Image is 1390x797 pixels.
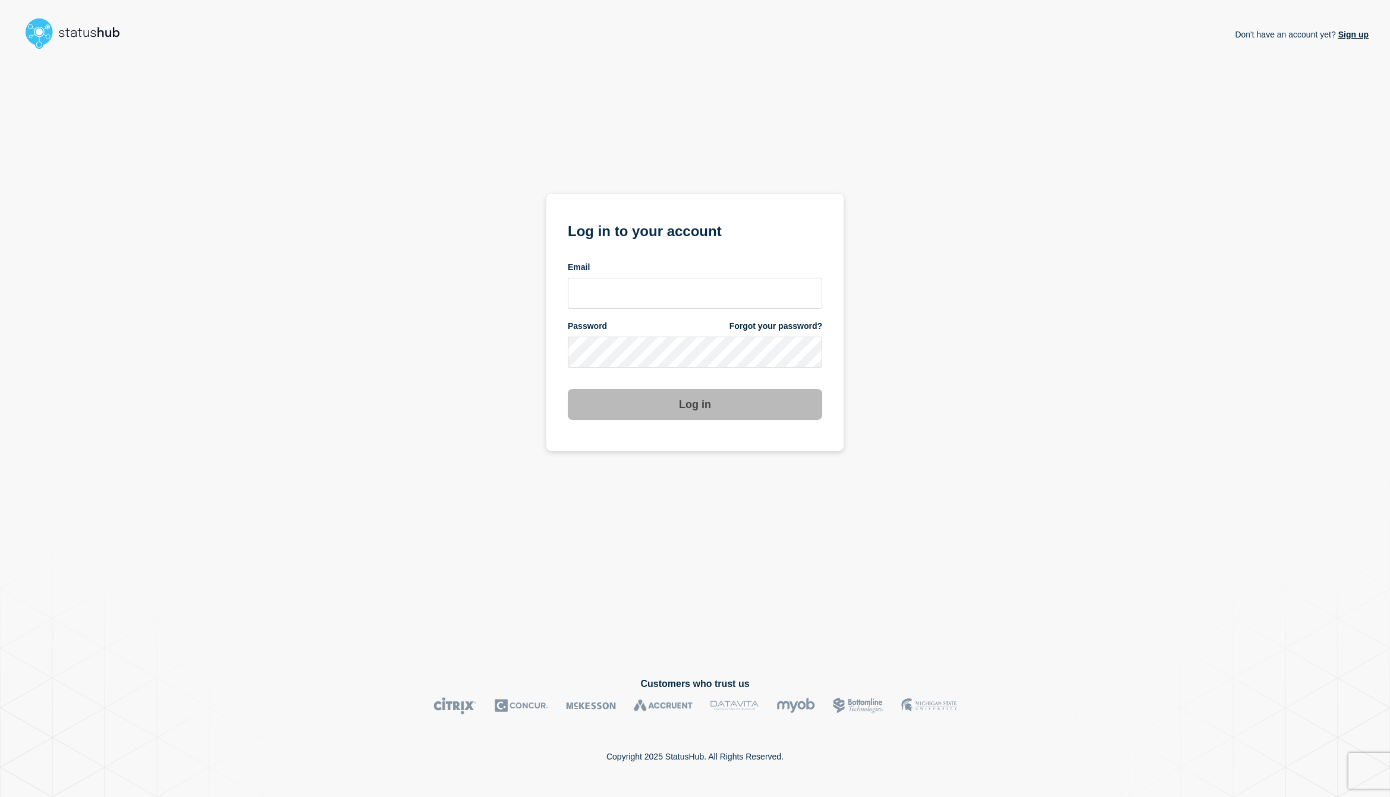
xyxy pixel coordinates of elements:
input: email input [568,278,822,309]
img: DataVita logo [710,697,759,714]
img: McKesson logo [566,697,616,714]
img: MSU logo [901,697,957,714]
img: myob logo [776,697,815,714]
img: StatusHub logo [21,14,134,52]
img: Concur logo [495,697,548,714]
h2: Customers who trust us [21,679,1369,689]
a: Sign up [1336,30,1369,39]
button: Log in [568,389,822,420]
span: Password [568,321,607,332]
img: Accruent logo [634,697,693,714]
span: Email [568,262,590,273]
img: Bottomline logo [833,697,883,714]
input: password input [568,337,822,368]
a: Forgot your password? [729,321,822,332]
p: Copyright 2025 StatusHub. All Rights Reserved. [606,752,784,761]
img: Citrix logo [433,697,477,714]
p: Don't have an account yet? [1235,20,1369,49]
h1: Log in to your account [568,219,822,241]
